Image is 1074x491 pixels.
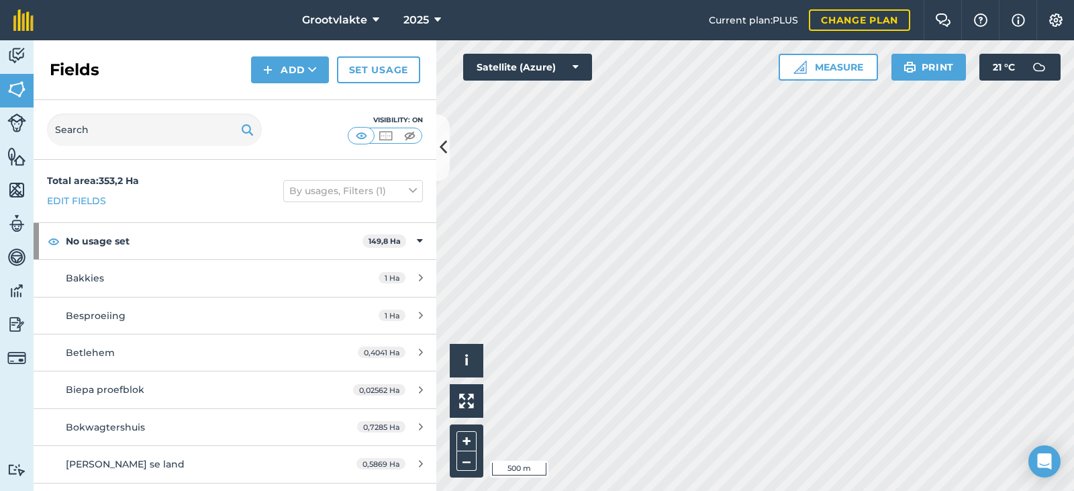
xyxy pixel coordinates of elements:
span: 21 ° C [993,54,1015,81]
span: 2025 [403,12,429,28]
a: Edit fields [47,193,106,208]
img: Two speech bubbles overlapping with the left bubble in the forefront [935,13,951,27]
button: Satellite (Azure) [463,54,592,81]
span: [PERSON_NAME] se land [66,458,185,470]
img: svg+xml;base64,PHN2ZyB4bWxucz0iaHR0cDovL3d3dy53My5vcmcvMjAwMC9zdmciIHdpZHRoPSI1MCIgaGVpZ2h0PSI0MC... [401,129,418,142]
div: No usage set149,8 Ha [34,223,436,259]
img: svg+xml;base64,PHN2ZyB4bWxucz0iaHR0cDovL3d3dy53My5vcmcvMjAwMC9zdmciIHdpZHRoPSIxNyIgaGVpZ2h0PSIxNy... [1012,12,1025,28]
a: Set usage [337,56,420,83]
span: 0,5869 Ha [356,458,405,470]
span: Current plan : PLUS [709,13,798,28]
span: i [465,352,469,369]
div: Visibility: On [348,115,423,126]
a: [PERSON_NAME] se land0,5869 Ha [34,446,436,482]
button: i [450,344,483,377]
img: svg+xml;base64,PHN2ZyB4bWxucz0iaHR0cDovL3d3dy53My5vcmcvMjAwMC9zdmciIHdpZHRoPSIxOCIgaGVpZ2h0PSIyNC... [48,233,60,249]
img: svg+xml;base64,PHN2ZyB4bWxucz0iaHR0cDovL3d3dy53My5vcmcvMjAwMC9zdmciIHdpZHRoPSI1NiIgaGVpZ2h0PSI2MC... [7,146,26,167]
a: Biepa proefblok0,02562 Ha [34,371,436,408]
img: fieldmargin Logo [13,9,34,31]
img: svg+xml;base64,PHN2ZyB4bWxucz0iaHR0cDovL3d3dy53My5vcmcvMjAwMC9zdmciIHdpZHRoPSIxNCIgaGVpZ2h0PSIyNC... [263,62,273,78]
span: 0,02562 Ha [353,384,405,396]
button: – [456,451,477,471]
span: Grootvlakte [302,12,367,28]
span: 1 Ha [379,272,405,283]
img: Four arrows, one pointing top left, one top right, one bottom right and the last bottom left [459,394,474,408]
h2: Fields [50,59,99,81]
img: svg+xml;base64,PD94bWwgdmVyc2lvbj0iMS4wIiBlbmNvZGluZz0idXRmLTgiPz4KPCEtLSBHZW5lcmF0b3I6IEFkb2JlIE... [7,247,26,267]
span: Biepa proefblok [66,384,144,396]
img: svg+xml;base64,PD94bWwgdmVyc2lvbj0iMS4wIiBlbmNvZGluZz0idXRmLTgiPz4KPCEtLSBHZW5lcmF0b3I6IEFkb2JlIE... [7,214,26,234]
img: svg+xml;base64,PHN2ZyB4bWxucz0iaHR0cDovL3d3dy53My5vcmcvMjAwMC9zdmciIHdpZHRoPSI1NiIgaGVpZ2h0PSI2MC... [7,79,26,99]
div: Open Intercom Messenger [1028,445,1061,478]
span: 0,7285 Ha [357,421,405,433]
span: Bokwagtershuis [66,421,145,433]
img: svg+xml;base64,PD94bWwgdmVyc2lvbj0iMS4wIiBlbmNvZGluZz0idXRmLTgiPz4KPCEtLSBHZW5lcmF0b3I6IEFkb2JlIE... [7,314,26,334]
img: Ruler icon [793,60,807,74]
button: By usages, Filters (1) [283,180,423,202]
a: Betlehem0,4041 Ha [34,334,436,371]
a: Bakkies1 Ha [34,260,436,296]
input: Search [47,114,262,146]
button: Print [891,54,967,81]
button: + [456,431,477,451]
img: A cog icon [1048,13,1064,27]
span: Bakkies [66,272,104,284]
img: svg+xml;base64,PD94bWwgdmVyc2lvbj0iMS4wIiBlbmNvZGluZz0idXRmLTgiPz4KPCEtLSBHZW5lcmF0b3I6IEFkb2JlIE... [1026,54,1053,81]
a: Besproeiing1 Ha [34,298,436,334]
img: svg+xml;base64,PHN2ZyB4bWxucz0iaHR0cDovL3d3dy53My5vcmcvMjAwMC9zdmciIHdpZHRoPSI1MCIgaGVpZ2h0PSI0MC... [377,129,394,142]
img: svg+xml;base64,PHN2ZyB4bWxucz0iaHR0cDovL3d3dy53My5vcmcvMjAwMC9zdmciIHdpZHRoPSIxOSIgaGVpZ2h0PSIyNC... [241,122,254,138]
span: Besproeiing [66,310,126,322]
span: 0,4041 Ha [358,347,405,358]
strong: 149,8 Ha [369,236,401,246]
strong: No usage set [66,223,362,259]
img: svg+xml;base64,PD94bWwgdmVyc2lvbj0iMS4wIiBlbmNvZGluZz0idXRmLTgiPz4KPCEtLSBHZW5lcmF0b3I6IEFkb2JlIE... [7,349,26,367]
img: svg+xml;base64,PHN2ZyB4bWxucz0iaHR0cDovL3d3dy53My5vcmcvMjAwMC9zdmciIHdpZHRoPSI1MCIgaGVpZ2h0PSI0MC... [353,129,370,142]
img: A question mark icon [973,13,989,27]
a: Change plan [809,9,910,31]
a: Bokwagtershuis0,7285 Ha [34,409,436,445]
img: svg+xml;base64,PD94bWwgdmVyc2lvbj0iMS4wIiBlbmNvZGluZz0idXRmLTgiPz4KPCEtLSBHZW5lcmF0b3I6IEFkb2JlIE... [7,281,26,301]
span: 1 Ha [379,310,405,321]
img: svg+xml;base64,PD94bWwgdmVyc2lvbj0iMS4wIiBlbmNvZGluZz0idXRmLTgiPz4KPCEtLSBHZW5lcmF0b3I6IEFkb2JlIE... [7,46,26,66]
button: Measure [779,54,878,81]
img: svg+xml;base64,PD94bWwgdmVyc2lvbj0iMS4wIiBlbmNvZGluZz0idXRmLTgiPz4KPCEtLSBHZW5lcmF0b3I6IEFkb2JlIE... [7,463,26,476]
img: svg+xml;base64,PHN2ZyB4bWxucz0iaHR0cDovL3d3dy53My5vcmcvMjAwMC9zdmciIHdpZHRoPSIxOSIgaGVpZ2h0PSIyNC... [904,59,916,75]
span: Betlehem [66,347,115,359]
strong: Total area : 353,2 Ha [47,175,139,187]
img: svg+xml;base64,PHN2ZyB4bWxucz0iaHR0cDovL3d3dy53My5vcmcvMjAwMC9zdmciIHdpZHRoPSI1NiIgaGVpZ2h0PSI2MC... [7,180,26,200]
img: svg+xml;base64,PD94bWwgdmVyc2lvbj0iMS4wIiBlbmNvZGluZz0idXRmLTgiPz4KPCEtLSBHZW5lcmF0b3I6IEFkb2JlIE... [7,114,26,132]
button: Add [251,56,329,83]
button: 21 °C [979,54,1061,81]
